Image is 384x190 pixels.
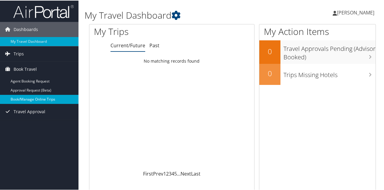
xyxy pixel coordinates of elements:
span: [PERSON_NAME] [337,9,374,15]
a: Next [181,170,191,176]
a: Current/Future [110,42,145,48]
h3: Travel Approvals Pending (Advisor Booked) [283,41,376,61]
a: Prev [153,170,163,176]
span: Travel Approval [14,104,45,119]
a: 5 [174,170,177,176]
a: First [143,170,153,176]
a: [PERSON_NAME] [333,3,380,21]
h1: My Trips [94,25,181,37]
a: Past [149,42,159,48]
img: airportal-logo.png [13,4,74,18]
a: Last [191,170,200,176]
a: 1 [163,170,166,176]
a: 2 [166,170,169,176]
a: 3 [169,170,171,176]
h2: 0 [259,68,280,78]
span: … [177,170,181,176]
h3: Trips Missing Hotels [283,67,376,79]
span: Dashboards [14,21,38,36]
a: 0Travel Approvals Pending (Advisor Booked) [259,40,376,63]
h1: My Action Items [259,25,376,37]
h1: My Travel Dashboard [85,8,282,21]
td: No matching records found [89,55,254,66]
span: Book Travel [14,61,37,76]
span: Trips [14,46,24,61]
a: 4 [171,170,174,176]
a: 0Trips Missing Hotels [259,63,376,84]
h2: 0 [259,46,280,56]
